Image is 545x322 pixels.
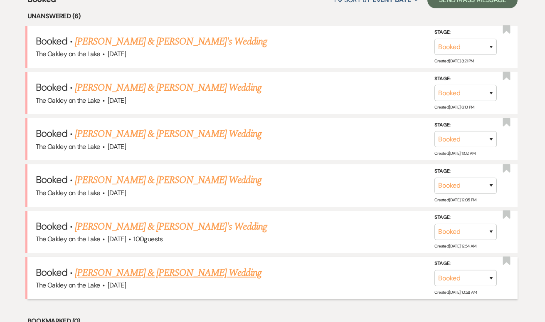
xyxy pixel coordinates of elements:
span: [DATE] [108,96,126,105]
span: The Oakley on the Lake [36,235,100,243]
span: The Oakley on the Lake [36,142,100,151]
a: [PERSON_NAME] & [PERSON_NAME] Wedding [75,80,261,95]
span: Booked [36,127,67,140]
span: Created: [DATE] 12:05 PM [434,197,476,203]
span: [DATE] [108,50,126,58]
label: Stage: [434,213,497,222]
li: Unanswered (6) [27,11,518,22]
span: 100 guests [133,235,163,243]
span: [DATE] [108,142,126,151]
span: Created: [DATE] 11:02 AM [434,151,475,156]
span: Booked [36,173,67,186]
span: The Oakley on the Lake [36,188,100,197]
label: Stage: [434,28,497,37]
span: Created: [DATE] 8:21 PM [434,58,473,64]
span: Booked [36,35,67,47]
label: Stage: [434,121,497,130]
span: Created: [DATE] 10:58 AM [434,290,476,295]
label: Stage: [434,167,497,176]
span: Created: [DATE] 12:54 AM [434,243,476,249]
a: [PERSON_NAME] & [PERSON_NAME] Wedding [75,126,261,141]
span: Booked [36,220,67,233]
label: Stage: [434,74,497,84]
a: [PERSON_NAME] & [PERSON_NAME] Wedding [75,173,261,188]
span: Booked [36,266,67,279]
span: The Oakley on the Lake [36,50,100,58]
a: [PERSON_NAME] & [PERSON_NAME]'s Wedding [75,219,267,234]
label: Stage: [434,259,497,268]
span: [DATE] [108,281,126,290]
span: [DATE] [108,235,126,243]
span: The Oakley on the Lake [36,281,100,290]
span: The Oakley on the Lake [36,96,100,105]
a: [PERSON_NAME] & [PERSON_NAME]'s Wedding [75,34,267,49]
span: [DATE] [108,188,126,197]
span: Created: [DATE] 6:10 PM [434,104,474,110]
a: [PERSON_NAME] & [PERSON_NAME] Wedding [75,265,261,280]
span: Booked [36,81,67,94]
